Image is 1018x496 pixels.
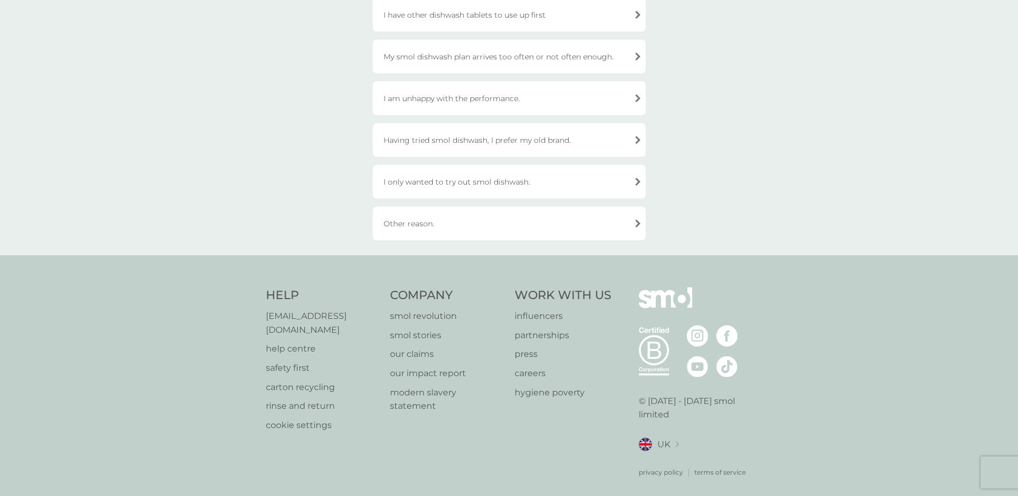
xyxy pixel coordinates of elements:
[266,361,380,375] a: safety first
[515,287,611,304] h4: Work With Us
[716,325,738,347] img: visit the smol Facebook page
[639,467,683,477] a: privacy policy
[687,356,708,377] img: visit the smol Youtube page
[515,329,611,342] a: partnerships
[676,441,679,447] img: select a new location
[639,394,753,422] p: © [DATE] - [DATE] smol limited
[390,329,504,342] a: smol stories
[515,347,611,361] a: press
[373,81,646,115] div: I am unhappy with the performance.
[687,325,708,347] img: visit the smol Instagram page
[390,347,504,361] a: our claims
[515,309,611,323] a: influencers
[373,165,646,199] div: I only wanted to try out smol dishwash.
[716,356,738,377] img: visit the smol Tiktok page
[390,309,504,323] a: smol revolution
[266,287,380,304] h4: Help
[266,309,380,337] a: [EMAIL_ADDRESS][DOMAIN_NAME]
[373,207,646,240] div: Other reason.
[390,287,504,304] h4: Company
[266,418,380,432] a: cookie settings
[657,438,670,452] span: UK
[266,342,380,356] a: help centre
[390,386,504,413] a: modern slavery statement
[373,40,646,73] div: My smol dishwash plan arrives too often or not often enough.
[266,399,380,413] a: rinse and return
[639,438,652,451] img: UK flag
[515,367,611,380] a: careers
[390,367,504,380] a: our impact report
[694,467,746,477] a: terms of service
[266,380,380,394] a: carton recycling
[373,123,646,157] div: Having tried smol dishwash, I prefer my old brand.
[639,287,692,324] img: smol
[515,386,611,400] a: hygiene poverty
